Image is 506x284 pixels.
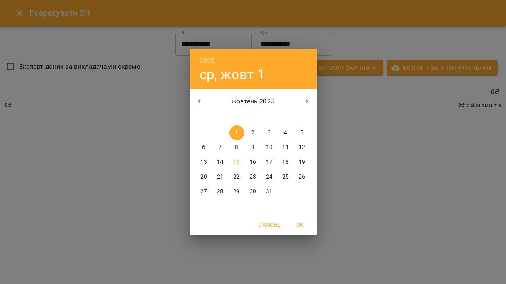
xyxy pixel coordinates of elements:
p: 31 [266,188,272,196]
button: 10 [262,140,277,155]
p: 11 [282,143,289,152]
span: нд [295,113,310,121]
p: 24 [266,173,272,181]
button: 6 [197,140,211,155]
button: 7 [213,140,228,155]
p: 9 [251,143,254,152]
button: OK [287,217,313,232]
p: 25 [282,173,289,181]
button: 26 [295,170,310,184]
p: 16 [250,158,256,166]
p: 13 [200,158,207,166]
button: 25 [279,170,293,184]
button: 15 [229,155,244,170]
button: 19 [295,155,310,170]
p: 2 [251,129,254,137]
p: 17 [266,158,272,166]
button: 4 [279,125,293,140]
p: 14 [217,158,223,166]
button: 31 [262,184,277,199]
button: 22 [229,170,244,184]
button: 21 [213,170,228,184]
p: 26 [299,173,305,181]
button: Cancel [255,217,283,232]
button: 2025 [200,55,215,67]
span: сб [279,113,293,121]
p: 10 [266,143,272,152]
p: 28 [217,188,223,196]
button: ср, жовт 1 [200,66,265,83]
span: чт [246,113,261,121]
p: жовтень 2025 [209,96,297,106]
button: 5 [295,125,310,140]
button: 20 [197,170,211,184]
button: 27 [197,184,211,199]
span: OK [290,220,310,230]
button: 12 [295,140,310,155]
button: 17 [262,155,277,170]
button: 16 [246,155,261,170]
p: 4 [284,129,287,137]
span: Cancel [258,220,280,230]
p: 29 [233,188,240,196]
span: ср [229,113,244,121]
button: 13 [197,155,211,170]
button: 28 [213,184,228,199]
p: 19 [299,158,305,166]
button: 24 [262,170,277,184]
p: 22 [233,173,240,181]
p: 12 [299,143,305,152]
button: 1 [229,125,244,140]
p: 3 [268,129,271,137]
button: 23 [246,170,261,184]
button: 8 [229,140,244,155]
p: 20 [200,173,207,181]
button: 14 [213,155,228,170]
button: 11 [279,140,293,155]
span: пт [262,113,277,121]
button: 29 [229,184,244,199]
span: вт [213,113,228,121]
p: 27 [200,188,207,196]
button: 18 [279,155,293,170]
p: 8 [235,143,238,152]
button: 3 [262,125,277,140]
p: 18 [282,158,289,166]
span: пн [197,113,211,121]
p: 21 [217,173,223,181]
button: 9 [246,140,261,155]
p: 15 [233,158,240,166]
button: 30 [246,184,261,199]
p: 30 [250,188,256,196]
p: 6 [202,143,205,152]
p: 5 [300,129,304,137]
p: 7 [218,143,222,152]
p: 23 [250,173,256,181]
p: 1 [235,129,238,137]
button: 2 [246,125,261,140]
